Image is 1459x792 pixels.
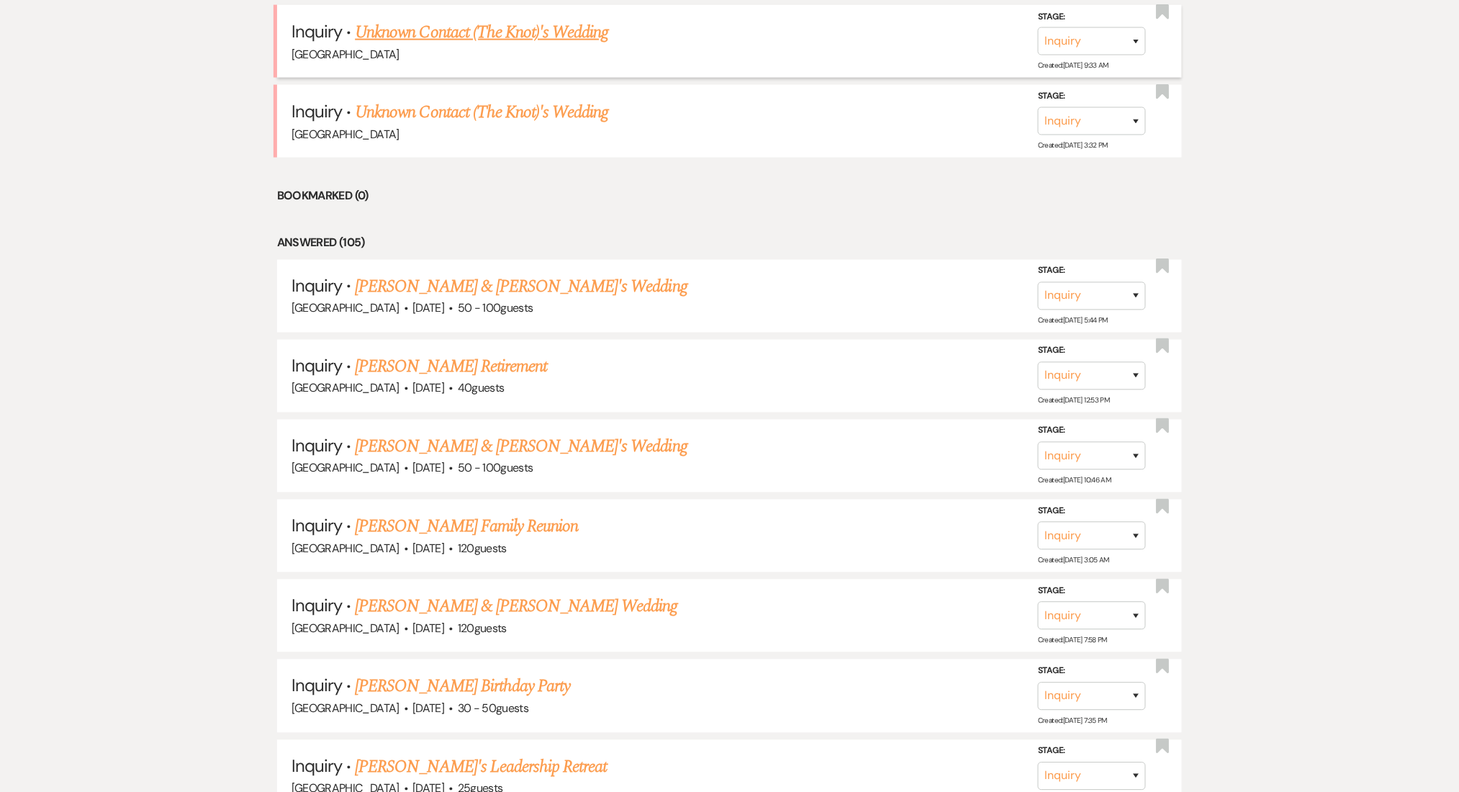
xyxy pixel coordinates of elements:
label: Stage: [1038,89,1146,105]
li: Answered (105) [277,234,1183,253]
span: Inquiry [292,20,342,42]
span: 120 guests [458,621,507,636]
span: Created: [DATE] 7:58 PM [1038,636,1107,645]
a: [PERSON_NAME]'s Leadership Retreat [355,755,607,780]
label: Stage: [1038,9,1146,24]
a: [PERSON_NAME] Retirement [355,354,547,380]
a: [PERSON_NAME] & [PERSON_NAME] Wedding [355,594,677,620]
span: [DATE] [412,461,444,476]
span: Created: [DATE] 5:44 PM [1038,316,1108,325]
a: [PERSON_NAME] Birthday Party [355,674,570,700]
span: Inquiry [292,275,342,297]
label: Stage: [1038,584,1146,600]
span: Created: [DATE] 3:05 AM [1038,556,1109,565]
span: [GEOGRAPHIC_DATA] [292,127,399,142]
span: 50 - 100 guests [458,301,533,316]
label: Stage: [1038,664,1146,680]
span: [GEOGRAPHIC_DATA] [292,621,399,636]
span: Inquiry [292,355,342,377]
span: 120 guests [458,541,507,557]
span: Inquiry [292,595,342,617]
span: Created: [DATE] 3:32 PM [1038,141,1108,150]
span: [DATE] [412,541,444,557]
label: Stage: [1038,504,1146,520]
label: Stage: [1038,264,1146,279]
a: Unknown Contact (The Knot)'s Wedding [355,99,608,125]
span: [GEOGRAPHIC_DATA] [292,301,399,316]
span: 50 - 100 guests [458,461,533,476]
span: 40 guests [458,381,505,396]
span: Inquiry [292,675,342,697]
span: [GEOGRAPHIC_DATA] [292,47,399,62]
span: Inquiry [292,435,342,457]
span: 30 - 50 guests [458,701,529,716]
a: [PERSON_NAME] Family Reunion [355,514,578,540]
span: Inquiry [292,515,342,537]
a: [PERSON_NAME] & [PERSON_NAME]'s Wedding [355,274,687,300]
span: Created: [DATE] 7:35 PM [1038,716,1107,726]
a: Unknown Contact (The Knot)'s Wedding [355,19,608,45]
span: [DATE] [412,701,444,716]
span: [GEOGRAPHIC_DATA] [292,381,399,396]
a: [PERSON_NAME] & [PERSON_NAME]'s Wedding [355,434,687,460]
label: Stage: [1038,343,1146,359]
li: Bookmarked (0) [277,186,1183,205]
span: [GEOGRAPHIC_DATA] [292,461,399,476]
label: Stage: [1038,744,1146,760]
span: [GEOGRAPHIC_DATA] [292,701,399,716]
span: [GEOGRAPHIC_DATA] [292,541,399,557]
span: Inquiry [292,100,342,122]
span: [DATE] [412,381,444,396]
span: Created: [DATE] 12:53 PM [1038,396,1109,405]
span: Inquiry [292,755,342,778]
span: [DATE] [412,621,444,636]
span: Created: [DATE] 9:33 AM [1038,61,1108,71]
label: Stage: [1038,423,1146,439]
span: [DATE] [412,301,444,316]
span: Created: [DATE] 10:46 AM [1038,476,1111,485]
